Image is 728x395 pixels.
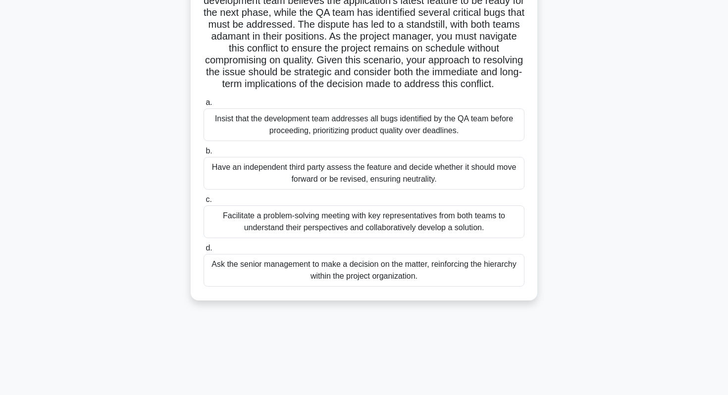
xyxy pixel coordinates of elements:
[206,244,212,252] span: d.
[206,98,212,106] span: a.
[204,254,524,287] div: Ask the senior management to make a decision on the matter, reinforcing the hierarchy within the ...
[206,195,211,203] span: c.
[204,108,524,141] div: Insist that the development team addresses all bugs identified by the QA team before proceeding, ...
[204,157,524,190] div: Have an independent third party assess the feature and decide whether it should move forward or b...
[206,147,212,155] span: b.
[204,205,524,238] div: Facilitate a problem-solving meeting with key representatives from both teams to understand their...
